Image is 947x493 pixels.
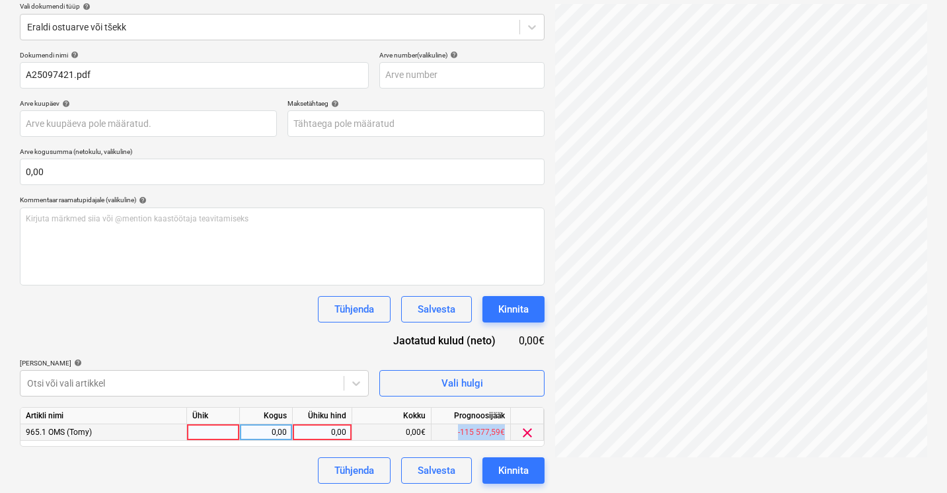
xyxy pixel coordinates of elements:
div: Kokku [352,408,432,424]
div: Tühjenda [334,462,374,479]
div: Kogus [240,408,293,424]
div: Vali dokumendi tüüp [20,2,545,11]
button: Salvesta [401,457,472,484]
button: Tühjenda [318,457,391,484]
div: Kommentaar raamatupidajale (valikuline) [20,196,545,204]
span: help [71,359,82,367]
span: help [328,100,339,108]
input: Arve kuupäeva pole määratud. [20,110,277,137]
div: Dokumendi nimi [20,51,369,59]
div: Salvesta [418,301,455,318]
input: Arve kogusumma (netokulu, valikuline) [20,159,545,185]
div: Ühiku hind [293,408,352,424]
div: Vali hulgi [441,375,483,392]
div: 0,00€ [352,424,432,441]
div: [PERSON_NAME] [20,359,369,367]
div: Maksetähtaeg [287,99,545,108]
div: Arve number (valikuline) [379,51,545,59]
div: Tühjenda [334,301,374,318]
div: Kinnita [498,301,529,318]
button: Kinnita [482,296,545,322]
p: Arve kogusumma (netokulu, valikuline) [20,147,545,159]
div: 0,00 [245,424,287,441]
div: -115 577,59€ [432,424,511,441]
iframe: Chat Widget [881,430,947,493]
div: Arve kuupäev [20,99,277,108]
div: Prognoosijääk [432,408,511,424]
div: 0,00 [298,424,346,441]
button: Salvesta [401,296,472,322]
div: 0,00€ [517,333,545,348]
span: help [136,196,147,204]
span: clear [519,425,535,441]
div: Jaotatud kulud (neto) [373,333,517,348]
span: help [59,100,70,108]
span: 965.1 OMS (Tomy) [26,428,92,437]
div: Ühik [187,408,240,424]
span: help [80,3,91,11]
input: Dokumendi nimi [20,62,369,89]
div: Salvesta [418,462,455,479]
button: Tühjenda [318,296,391,322]
input: Arve number [379,62,545,89]
span: help [68,51,79,59]
input: Tähtaega pole määratud [287,110,545,137]
button: Vali hulgi [379,370,545,397]
div: Artikli nimi [20,408,187,424]
div: Kinnita [498,462,529,479]
span: help [447,51,458,59]
button: Kinnita [482,457,545,484]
